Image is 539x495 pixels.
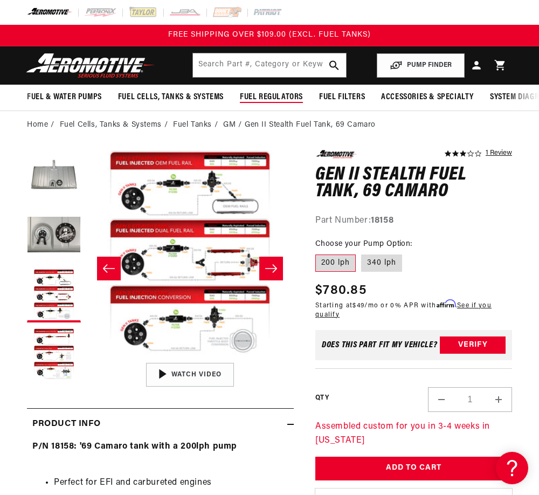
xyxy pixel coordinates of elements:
media-gallery: Gallery Viewer [27,150,294,387]
summary: Fuel Filters [311,85,373,110]
p: Starting at /mo or 0% APR with . [315,300,512,320]
li: Fuel Cells, Tanks & Systems [60,119,171,131]
label: QTY [315,394,329,403]
li: Gen II Stealth Fuel Tank, 69 Camaro [245,119,376,131]
summary: Fuel & Water Pumps [19,85,110,110]
span: Accessories & Specialty [381,92,474,103]
summary: Accessories & Specialty [373,85,482,110]
span: Fuel Regulators [240,92,303,103]
span: Fuel & Water Pumps [27,92,102,103]
a: See if you qualify - Learn more about Affirm Financing (opens in modal) [315,302,492,318]
span: $49 [353,302,364,309]
nav: breadcrumbs [27,119,512,131]
span: Fuel Cells, Tanks & Systems [118,92,224,103]
summary: Fuel Regulators [232,85,311,110]
summary: Product Info [27,409,294,440]
h2: Product Info [32,417,100,431]
label: 200 lph [315,255,356,272]
button: Load image 4 in gallery view [27,328,81,382]
button: Load image 2 in gallery view [27,209,81,263]
span: Fuel Filters [319,92,365,103]
button: Slide left [97,257,121,280]
img: Aeromotive [23,53,158,78]
a: GM [223,119,236,131]
button: PUMP FINDER [377,53,465,78]
button: search button [322,53,346,77]
span: $780.85 [315,281,367,300]
button: Add to Cart [315,457,512,481]
legend: Choose your Pump Option: [315,238,413,250]
input: Search by Part Number, Category or Keyword [193,53,347,77]
p: Assembled custom for you in 3-4 weeks in [US_STATE] [315,420,512,448]
button: Load image 3 in gallery view [27,269,81,322]
summary: Fuel Cells, Tanks & Systems [110,85,232,110]
a: Home [27,119,48,131]
div: Part Number: [315,214,512,228]
button: Load image 1 in gallery view [27,150,81,204]
h1: Gen II Stealth Fuel Tank, 69 Camaro [315,167,512,201]
a: Fuel Tanks [173,119,212,131]
button: Verify [440,336,506,354]
li: Perfect for EFI and carbureted engines [54,476,288,490]
label: 340 lph [361,255,402,272]
span: FREE SHIPPING OVER $109.00 (EXCL. FUEL TANKS) [168,31,371,39]
strong: P/N 18158: '69 Camaro tank with a 200lph pump [32,442,237,451]
button: Slide right [259,257,283,280]
span: Affirm [437,300,455,308]
div: Does This part fit My vehicle? [322,341,438,349]
strong: 18158 [371,216,393,225]
a: 1 reviews [486,150,512,157]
